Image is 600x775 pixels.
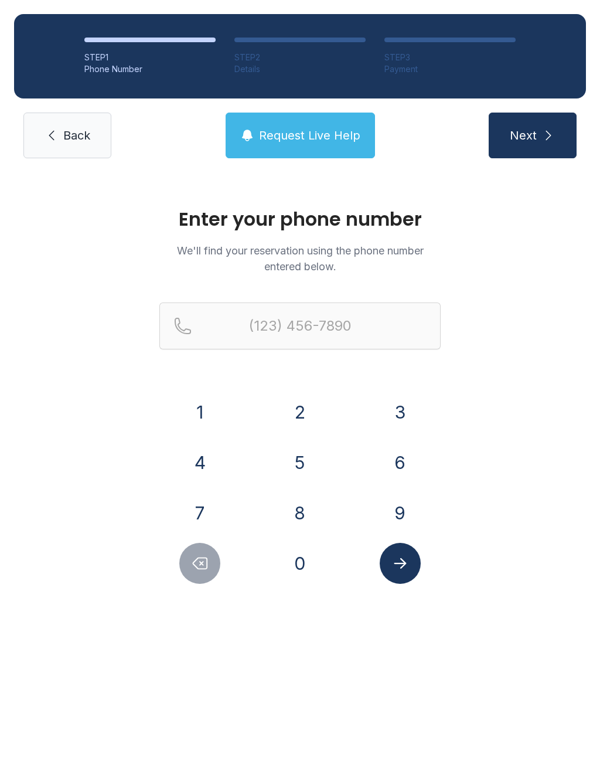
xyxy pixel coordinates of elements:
[63,127,90,144] span: Back
[84,52,216,63] div: STEP 1
[179,392,220,433] button: 1
[234,63,366,75] div: Details
[279,492,321,533] button: 8
[384,63,516,75] div: Payment
[380,492,421,533] button: 9
[84,63,216,75] div: Phone Number
[259,127,360,144] span: Request Live Help
[279,392,321,433] button: 2
[279,442,321,483] button: 5
[159,302,441,349] input: Reservation phone number
[380,442,421,483] button: 6
[159,210,441,229] h1: Enter your phone number
[179,442,220,483] button: 4
[234,52,366,63] div: STEP 2
[279,543,321,584] button: 0
[384,52,516,63] div: STEP 3
[159,243,441,274] p: We'll find your reservation using the phone number entered below.
[380,543,421,584] button: Submit lookup form
[179,492,220,533] button: 7
[380,392,421,433] button: 3
[179,543,220,584] button: Delete number
[510,127,537,144] span: Next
